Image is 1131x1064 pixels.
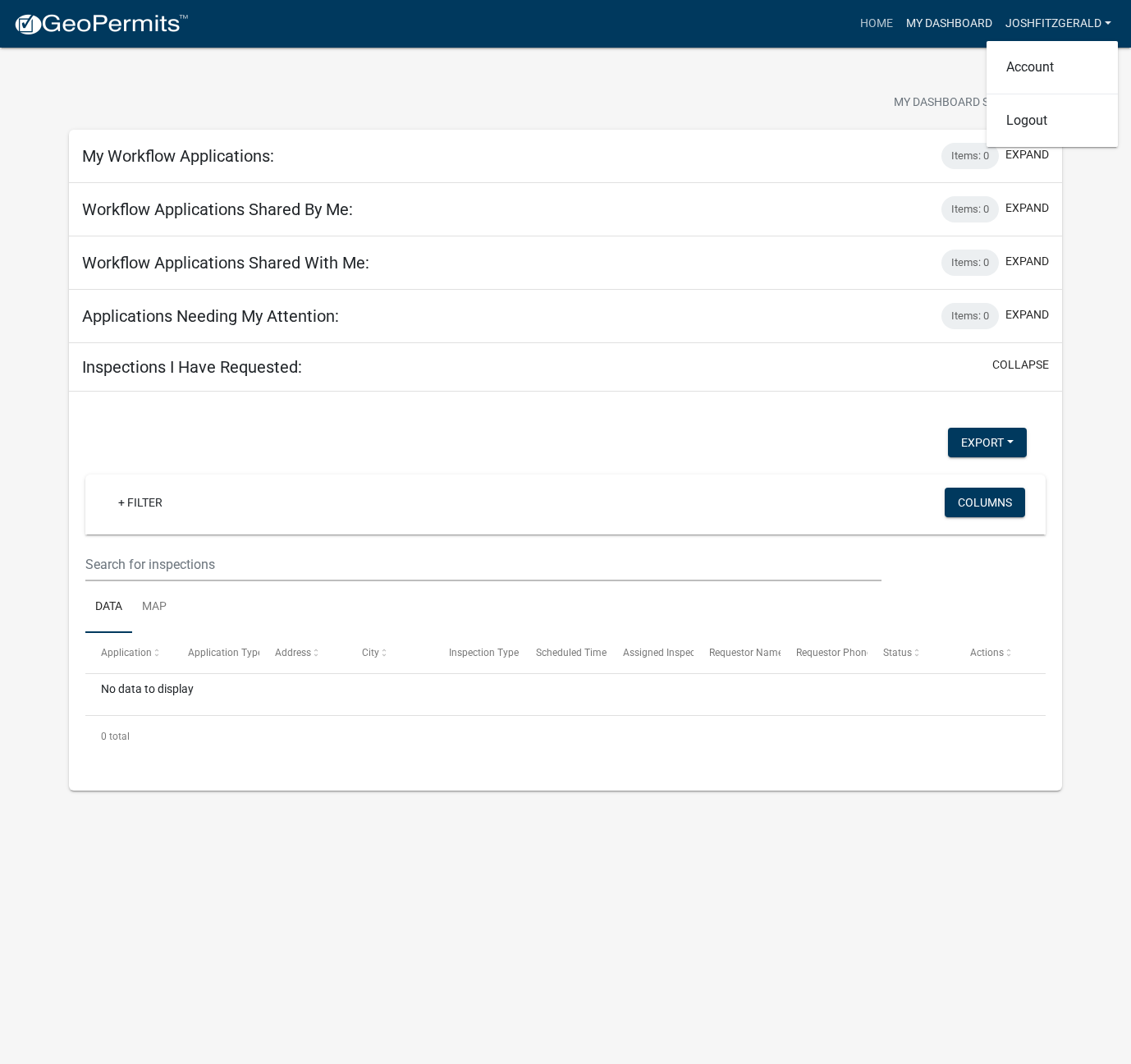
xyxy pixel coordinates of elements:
button: expand [1005,146,1049,163]
span: Assigned Inspector [623,647,707,658]
datatable-header-cell: Assigned Inspector [607,633,694,672]
button: expand [1005,199,1049,217]
input: Search for inspections [85,548,881,581]
span: Requestor Name [709,647,783,658]
datatable-header-cell: Inspection Type [433,633,520,672]
div: collapse [69,392,1062,791]
span: Address [275,647,311,658]
span: Inspection Type [449,647,519,658]
datatable-header-cell: Requestor Name [694,633,781,672]
span: Application Type [188,647,263,658]
span: Application [101,647,152,658]
a: Account [987,48,1118,87]
span: City [362,647,379,658]
datatable-header-cell: City [346,633,433,672]
span: Scheduled Time [536,647,607,658]
div: Items: 0 [941,303,999,329]
h5: Applications Needing My Attention: [82,306,339,326]
span: Requestor Phone [796,647,872,658]
button: Columns [945,488,1025,517]
button: Export [948,428,1027,457]
datatable-header-cell: Address [259,633,346,672]
div: Items: 0 [941,250,999,276]
div: Items: 0 [941,143,999,169]
button: collapse [992,356,1049,374]
a: joshfitzgerald [999,8,1118,39]
datatable-header-cell: Requestor Phone [781,633,868,672]
a: + Filter [105,488,176,517]
datatable-header-cell: Actions [955,633,1042,672]
h5: Workflow Applications Shared With Me: [82,253,369,273]
h5: My Workflow Applications: [82,146,274,166]
span: Actions [970,647,1004,658]
datatable-header-cell: Status [868,633,955,672]
span: My Dashboard Settings [894,94,1035,113]
div: No data to display [85,674,1046,715]
a: Logout [987,101,1118,140]
button: expand [1005,253,1049,270]
h5: Inspections I Have Requested: [82,357,302,377]
button: My Dashboard Settingssettings [881,87,1071,119]
a: Home [854,8,900,39]
datatable-header-cell: Scheduled Time [520,633,607,672]
h5: Workflow Applications Shared By Me: [82,199,353,219]
datatable-header-cell: Application [85,633,172,672]
a: My Dashboard [900,8,999,39]
button: expand [1005,306,1049,323]
a: Map [132,581,176,634]
div: Items: 0 [941,196,999,222]
datatable-header-cell: Application Type [172,633,259,672]
div: 0 total [85,716,1046,757]
div: joshfitzgerald [987,41,1118,147]
span: Status [883,647,912,658]
a: Data [85,581,132,634]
